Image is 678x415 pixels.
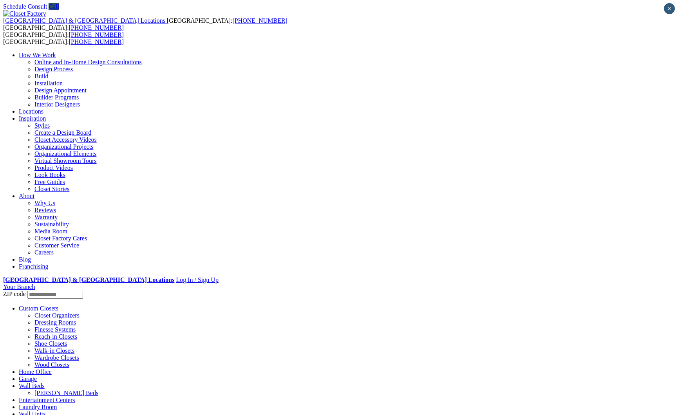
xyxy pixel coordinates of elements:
a: Home Office [19,368,52,375]
a: Product Videos [34,164,73,171]
a: Entertainment Centers [19,397,75,403]
img: Closet Factory [3,10,46,17]
a: Wood Closets [34,361,69,368]
a: Wardrobe Closets [34,354,79,361]
a: Styles [34,122,50,129]
a: Closet Organizers [34,312,80,319]
a: [PERSON_NAME] Beds [34,390,98,396]
a: [PHONE_NUMBER] [232,17,287,24]
a: Garage [19,375,37,382]
a: Look Books [34,171,65,178]
a: Builder Programs [34,94,79,101]
a: Reach-in Closets [34,333,77,340]
a: Organizational Projects [34,143,93,150]
a: [GEOGRAPHIC_DATA] & [GEOGRAPHIC_DATA] Locations [3,276,174,283]
a: Laundry Room [19,404,57,410]
a: Walk-in Closets [34,347,74,354]
a: Finesse Systems [34,326,76,333]
button: Close [664,3,675,14]
span: ZIP code [3,290,26,297]
a: Create a Design Board [34,129,91,136]
span: [GEOGRAPHIC_DATA]: [GEOGRAPHIC_DATA]: [3,31,124,45]
a: [GEOGRAPHIC_DATA] & [GEOGRAPHIC_DATA] Locations [3,17,167,24]
a: Free Guides [34,179,65,185]
a: [PHONE_NUMBER] [69,38,124,45]
a: Organizational Elements [34,150,96,157]
a: [PHONE_NUMBER] [69,24,124,31]
a: Log In / Sign Up [176,276,218,283]
a: Custom Closets [19,305,58,312]
a: Careers [34,249,54,256]
a: Build [34,73,49,79]
input: Enter your Zip code [27,291,83,299]
a: Virtual Showroom Tours [34,157,97,164]
a: Reviews [34,207,56,213]
a: Customer Service [34,242,79,249]
a: Media Room [34,228,67,235]
a: Why Us [34,200,55,206]
a: Shoe Closets [34,340,67,347]
span: [GEOGRAPHIC_DATA]: [GEOGRAPHIC_DATA]: [3,17,287,31]
a: Sustainability [34,221,69,227]
a: Blog [19,256,31,263]
span: [GEOGRAPHIC_DATA] & [GEOGRAPHIC_DATA] Locations [3,17,165,24]
a: Schedule Consult [3,3,47,10]
a: Locations [19,108,43,115]
a: [PHONE_NUMBER] [69,31,124,38]
a: Warranty [34,214,58,220]
a: Installation [34,80,63,87]
a: Design Appointment [34,87,87,94]
a: Interior Designers [34,101,80,108]
a: Closet Factory Cares [34,235,87,242]
a: How We Work [19,52,56,58]
a: About [19,193,34,199]
a: Franchising [19,263,49,270]
a: Dressing Rooms [34,319,76,326]
a: Closet Stories [34,186,69,192]
a: Inspiration [19,115,46,122]
a: Your Branch [3,283,35,290]
a: Closet Accessory Videos [34,136,97,143]
a: Online and In-Home Design Consultations [34,59,142,65]
a: Wall Beds [19,383,45,389]
a: Design Process [34,66,73,72]
a: Call [49,3,59,10]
